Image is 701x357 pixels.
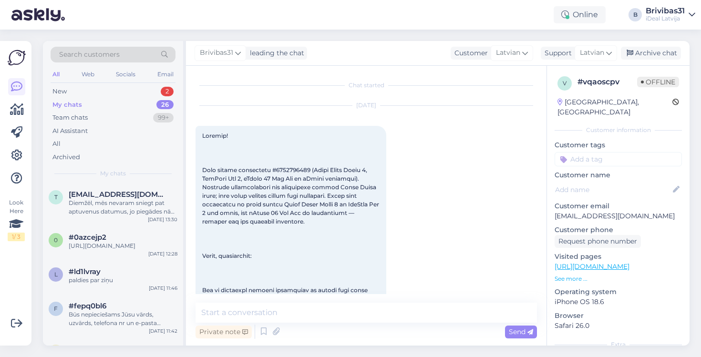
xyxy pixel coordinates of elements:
div: Socials [114,68,137,81]
span: #0azcejp2 [69,233,106,242]
div: iDeal Latvija [646,15,685,22]
div: 1 / 3 [8,233,25,241]
div: 26 [156,100,174,110]
p: Operating system [555,287,682,297]
span: 0 [54,236,58,244]
span: #fepq0bl6 [69,302,106,310]
div: [DATE] 12:28 [148,250,177,257]
div: [DATE] 11:46 [149,285,177,292]
p: Customer email [555,201,682,211]
div: Team chats [52,113,88,122]
span: #ld1lvray [69,267,101,276]
div: Support [541,48,572,58]
div: All [51,68,62,81]
div: AI Assistant [52,126,88,136]
div: Email [155,68,175,81]
span: Offline [637,77,679,87]
div: Extra [555,340,682,349]
span: Brivibas31 [200,48,233,58]
a: [URL][DOMAIN_NAME] [555,262,629,271]
div: Look Here [8,198,25,241]
div: My chats [52,100,82,110]
div: Archive chat [621,47,681,60]
div: Private note [196,326,252,338]
span: f [54,305,58,312]
div: [DATE] 11:42 [149,327,177,335]
span: #zestfr3d [69,345,103,353]
p: iPhone OS 18.6 [555,297,682,307]
div: # vqaoscpv [577,76,637,88]
div: All [52,139,61,149]
input: Add a tag [555,152,682,166]
div: Chat started [196,81,537,90]
div: 99+ [153,113,174,122]
div: 2 [161,87,174,96]
div: [DATE] [196,101,537,110]
p: Customer name [555,170,682,180]
div: B [629,8,642,21]
div: Request phone number [555,235,641,248]
span: tyomastag@gmail.com [69,190,168,199]
span: Search customers [59,50,120,60]
p: Safari 26.0 [555,321,682,331]
span: My chats [100,169,126,178]
img: Askly Logo [8,49,26,67]
div: Diemžēl, mēs nevaram sniegt pat aptuvenus datumus, jo piegādes nāk nesistemātiski un piegādātās p... [69,199,177,216]
span: Latvian [580,48,604,58]
p: Customer tags [555,140,682,150]
div: Brivibas31 [646,7,685,15]
div: New [52,87,67,96]
div: Customer [451,48,488,58]
div: paldies par ziņu [69,276,177,285]
p: Browser [555,311,682,321]
p: Customer phone [555,225,682,235]
a: Brivibas31iDeal Latvija [646,7,695,22]
div: leading the chat [246,48,304,58]
input: Add name [555,184,671,195]
span: Latvian [496,48,520,58]
p: Visited pages [555,252,682,262]
p: [EMAIL_ADDRESS][DOMAIN_NAME] [555,211,682,221]
span: l [54,271,58,278]
span: Send [509,327,533,336]
div: Online [554,6,606,23]
div: Archived [52,153,80,162]
div: Customer information [555,126,682,134]
div: [URL][DOMAIN_NAME] [69,242,177,250]
div: [DATE] 13:30 [148,216,177,223]
div: Būs nepieciešams Jūsu vārds, uzvārds, telefona nr un e-pasta adrese. Priekšapmaksa nav nepiecieša... [69,310,177,327]
span: t [54,194,58,201]
div: [GEOGRAPHIC_DATA], [GEOGRAPHIC_DATA] [557,97,672,117]
div: Web [80,68,96,81]
p: See more ... [555,275,682,283]
span: v [563,80,567,87]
